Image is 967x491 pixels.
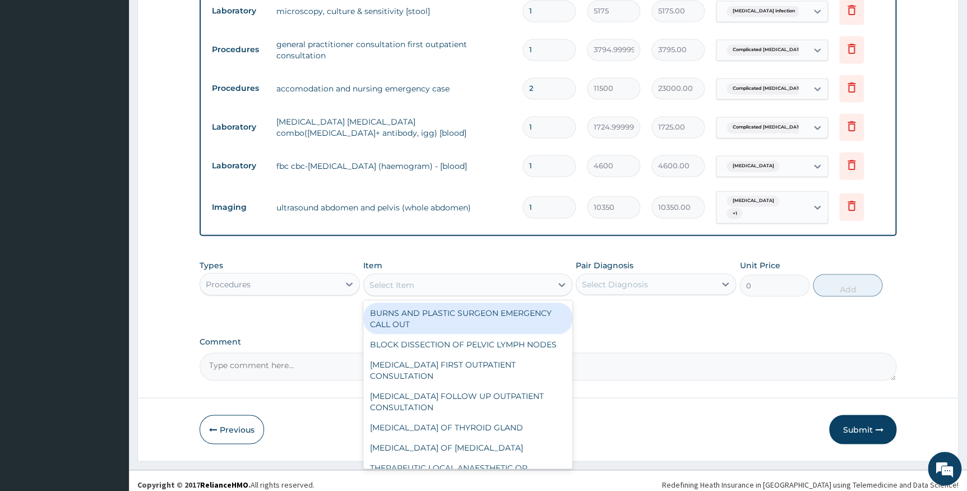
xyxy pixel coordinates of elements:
[200,479,248,489] a: RelianceHMO
[65,141,155,255] span: We're online!
[739,259,780,270] label: Unit Price
[21,56,45,84] img: d_794563401_company_1708531726252_794563401
[271,155,517,177] td: fbc cbc-[MEDICAL_DATA] (haemogram) - [blood]
[271,196,517,218] td: ultrasound abdomen and pelvis (whole abdomen)
[363,386,572,417] div: [MEDICAL_DATA] FOLLOW UP OUTPATIENT CONSULTATION
[206,155,271,176] td: Laboratory
[206,1,271,21] td: Laboratory
[206,39,271,60] td: Procedures
[363,302,572,334] div: BURNS AND PLASTIC SURGEON EMERGENCY CALL OUT
[271,33,517,67] td: general practitioner consultation first outpatient consultation
[206,196,271,217] td: Imaging
[813,274,882,296] button: Add
[363,437,572,457] div: [MEDICAL_DATA] OF [MEDICAL_DATA]
[829,415,896,444] button: Submit
[137,479,251,489] strong: Copyright © 2017 .
[576,259,633,270] label: Pair Diagnosis
[727,83,809,94] span: Complicated [MEDICAL_DATA]
[582,278,647,290] div: Select Diagnosis
[727,208,742,219] span: + 1
[727,160,779,172] span: [MEDICAL_DATA]
[369,279,414,290] div: Select Item
[727,6,800,17] span: [MEDICAL_DATA] infection
[184,6,211,33] div: Minimize live chat window
[727,195,779,207] span: [MEDICAL_DATA]
[206,278,251,290] div: Procedures
[271,111,517,144] td: [MEDICAL_DATA] [MEDICAL_DATA] combo([MEDICAL_DATA]+ antibody, igg) [blood]
[363,457,572,489] div: THERAPEUTIC LOCAL ANAESTHETIC OR ASPIRATION- SMALL JOINT SINGLE
[363,354,572,386] div: [MEDICAL_DATA] FIRST OUTPATIENT CONSULTATION
[363,417,572,437] div: [MEDICAL_DATA] OF THYROID GLAND
[6,306,214,346] textarea: Type your message and hit 'Enter'
[200,415,264,444] button: Previous
[271,77,517,100] td: accomodation and nursing emergency case
[727,44,809,56] span: Complicated [MEDICAL_DATA]
[200,260,223,270] label: Types
[727,122,809,133] span: Complicated [MEDICAL_DATA]
[363,334,572,354] div: BLOCK DISSECTION OF PELVIC LYMPH NODES
[58,63,188,77] div: Chat with us now
[662,479,959,490] div: Redefining Heath Insurance in [GEOGRAPHIC_DATA] using Telemedicine and Data Science!
[206,117,271,137] td: Laboratory
[206,78,271,99] td: Procedures
[200,337,897,346] label: Comment
[363,259,382,270] label: Item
